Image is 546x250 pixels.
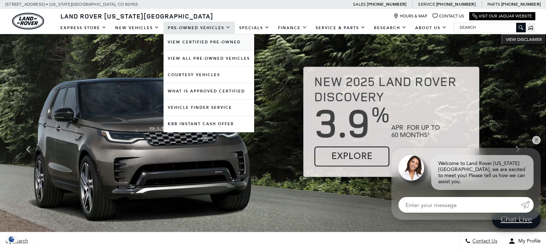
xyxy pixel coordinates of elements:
nav: Main Navigation [56,22,451,34]
a: Visit Our Jaguar Website [472,14,532,19]
a: land-rover [12,13,44,30]
span: Land Rover [US_STATE][GEOGRAPHIC_DATA] [60,12,213,20]
a: [PHONE_NUMBER] [436,1,476,7]
a: New Vehicles [111,22,164,34]
a: Submit [521,197,534,213]
a: EXPRESS STORE [56,22,111,34]
a: Finance [274,22,311,34]
input: Search [454,23,525,32]
a: [PHONE_NUMBER] [501,1,541,7]
a: About Us [411,22,451,34]
img: Opt-Out Icon [4,235,20,243]
a: [PHONE_NUMBER] [367,1,406,7]
div: Previous [21,139,36,160]
a: Hours & Map [394,14,427,19]
div: Welcome to Land Rover [US_STATE][GEOGRAPHIC_DATA], we are excited to meet you! Please tell us how... [431,155,534,190]
a: What Is Approved Certified [164,83,254,99]
a: Research [370,22,411,34]
img: Land Rover [12,13,44,30]
a: Service & Parts [311,22,370,34]
a: Contact Us [433,14,464,19]
a: Specials [235,22,274,34]
div: Next [510,139,525,160]
a: Vehicle Finder Service [164,100,254,116]
section: Click to Open Cookie Consent Modal [4,235,20,243]
a: [STREET_ADDRESS] • [US_STATE][GEOGRAPHIC_DATA], CO 80905 [5,2,138,7]
a: Courtesy Vehicles [164,67,254,83]
span: Service [418,2,435,7]
a: Pre-Owned Vehicles [164,22,235,34]
img: Agent profile photo [398,155,424,181]
button: VIEW DISCLAIMER [502,34,546,45]
button: Open user profile menu [503,232,546,250]
span: Sales [353,2,366,7]
a: KBB Instant Cash Offer [164,116,254,132]
a: Land Rover [US_STATE][GEOGRAPHIC_DATA] [56,12,218,20]
span: Contact Us [471,238,497,244]
input: Enter your message [398,197,521,213]
a: View All Pre-Owned Vehicles [164,50,254,67]
a: View Certified Pre-Owned [164,34,254,50]
span: Parts [487,2,500,7]
span: My Profile [515,238,541,244]
span: VIEW DISCLAIMER [506,37,542,42]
